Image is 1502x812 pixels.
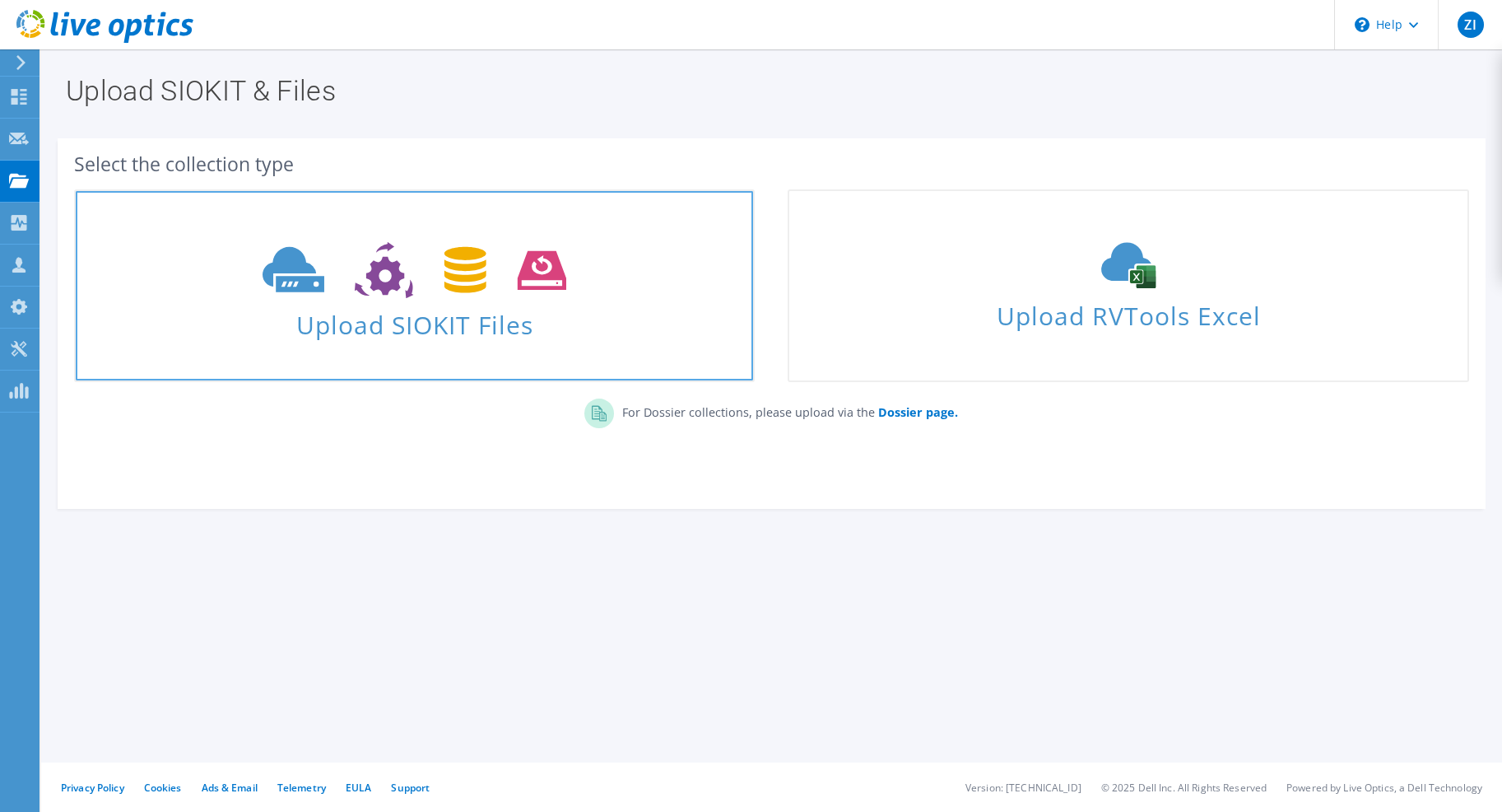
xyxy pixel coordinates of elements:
span: ZI [1458,12,1484,38]
h1: Upload SIOKIT & Files [66,77,1469,105]
li: Version: [TECHNICAL_ID] [965,781,1081,795]
a: Upload SIOKIT Files [74,189,755,382]
b: Dossier page. [878,404,958,420]
a: Privacy Policy [61,781,124,795]
span: Upload SIOKIT Files [76,302,753,338]
a: Dossier page. [875,404,958,420]
a: Support [391,781,430,795]
div: Select the collection type [74,155,1469,173]
svg: \n [1355,17,1369,32]
a: Cookies [144,781,182,795]
a: EULA [346,781,371,795]
p: For Dossier collections, please upload via the [614,399,958,422]
a: Telemetry [277,781,326,795]
li: © 2025 Dell Inc. All Rights Reserved [1101,781,1267,795]
span: Upload RVTools Excel [789,294,1467,329]
a: Upload RVTools Excel [788,189,1468,382]
li: Powered by Live Optics, a Dell Technology [1286,781,1482,795]
a: Ads & Email [202,781,258,795]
